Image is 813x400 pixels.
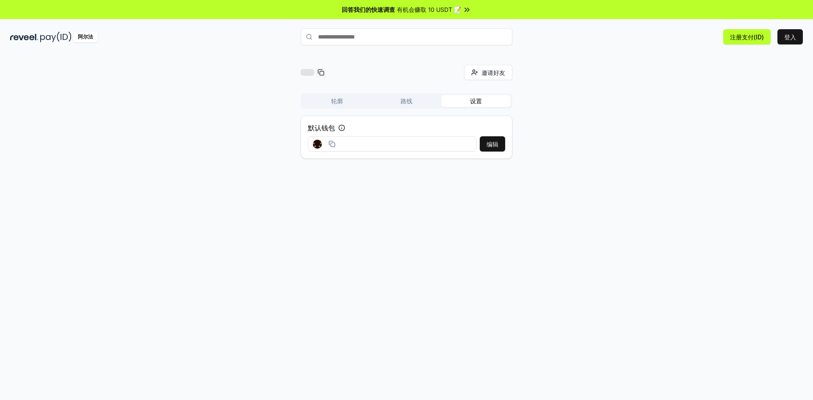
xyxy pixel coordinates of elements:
font: 编辑 [487,141,498,148]
img: 揭示黑暗 [10,32,39,42]
font: 路线 [401,97,412,105]
font: 登入 [784,33,796,41]
font: 阿尔法 [78,33,93,40]
font: 回答我们的快速调查 [342,6,395,13]
font: 注册支付(ID) [730,33,764,41]
font: 默认钱包 [308,124,335,132]
button: 登入 [777,29,803,44]
font: 有机会赚取 10 USDT 📝 [397,6,461,13]
button: 编辑 [480,136,505,152]
button: 邀请好友 [464,65,512,80]
font: 轮廓 [331,97,343,105]
font: 设置 [470,97,482,105]
button: 注册支付(ID) [723,29,771,44]
font: 邀请好友 [481,69,505,76]
img: 付款编号 [40,32,72,42]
